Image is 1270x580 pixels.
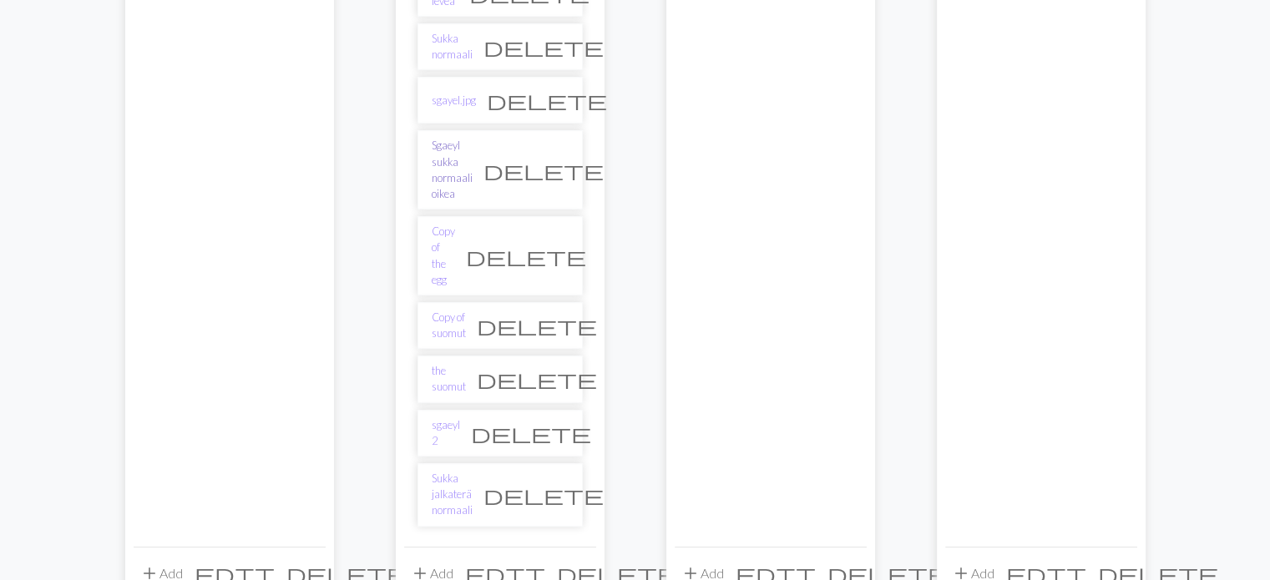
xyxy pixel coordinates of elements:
[432,93,476,108] a: sgayel.jpg
[432,417,460,449] a: sgaeyl 2
[487,88,607,112] span: delete
[432,471,473,519] a: Sukka jalkaterä normaali
[455,240,597,272] button: Delete chart
[483,159,604,182] span: delete
[483,483,604,507] span: delete
[432,31,473,63] a: Sukka normaali
[432,363,466,395] a: the suomut
[471,421,591,445] span: delete
[432,310,466,341] a: Copy of suomut
[477,367,597,391] span: delete
[473,154,615,186] button: Delete chart
[476,84,618,116] button: Delete chart
[483,35,604,58] span: delete
[460,417,602,449] button: Delete chart
[466,310,608,341] button: Delete chart
[432,138,473,202] a: Sgaeyl sukka normaali oikea
[466,245,586,268] span: delete
[466,363,608,395] button: Delete chart
[477,314,597,337] span: delete
[432,224,455,288] a: Copy of the egg
[473,31,615,63] button: Delete chart
[473,479,615,511] button: Delete chart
